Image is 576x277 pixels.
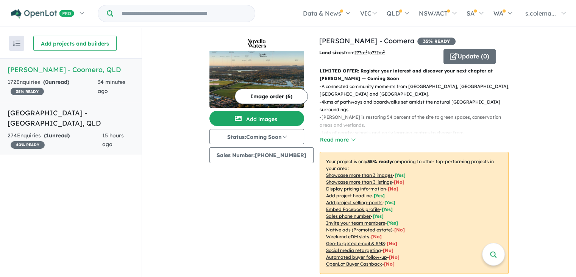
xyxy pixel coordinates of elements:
a: [PERSON_NAME] - Coomera [319,36,414,45]
span: [No] [387,241,397,246]
img: Novella Waters - Coomera Logo [212,39,301,48]
p: - [PERSON_NAME] is restoring 54 percent of the site to green spaces, conservation areas and wetla... [320,113,515,129]
p: - A connected community moments from [GEOGRAPHIC_DATA], [GEOGRAPHIC_DATA], [GEOGRAPHIC_DATA] and ... [320,83,515,98]
span: 15 hours ago [102,132,124,148]
u: ???m [372,50,385,55]
p: - 4kms of pathways and boardwalks set amidst the natural [GEOGRAPHIC_DATA] surroundings. [320,98,515,114]
p: - Lots of nearby schools and early learning centres to choose from. [320,129,515,137]
u: ??? m [354,50,367,55]
u: Invite your team members [326,220,385,226]
div: 172 Enquir ies [8,78,98,96]
span: 35 % READY [11,88,44,95]
a: Novella Waters - Coomera LogoNovella Waters - Coomera [209,36,304,108]
h5: [PERSON_NAME] - Coomera , QLD [8,65,134,75]
button: Update (0) [443,49,496,64]
span: [No] [371,234,382,239]
u: Showcase more than 3 listings [326,179,392,185]
u: Embed Facebook profile [326,206,380,212]
span: [No] [389,254,400,260]
u: Add project headline [326,193,372,198]
span: [ Yes ] [387,220,398,226]
span: [ Yes ] [382,206,393,212]
img: Openlot PRO Logo White [11,9,74,19]
b: 35 % ready [367,159,392,164]
button: Image order (6) [235,89,308,104]
div: 274 Enquir ies [8,131,102,150]
img: Novella Waters - Coomera [209,51,304,108]
span: [No] [383,247,393,253]
button: Status:Coming Soon [209,129,304,144]
p: Your project is only comparing to other top-performing projects in your area: - - - - - - - - - -... [320,152,509,274]
span: to [367,50,385,55]
span: [ Yes ] [395,172,406,178]
img: sort.svg [13,41,20,46]
button: Add projects and builders [33,36,117,51]
span: 1 [46,132,49,139]
span: [No] [384,261,395,267]
sup: 2 [383,49,385,54]
u: Sales phone number [326,213,371,219]
u: Weekend eDM slots [326,234,369,239]
strong: ( unread) [43,79,69,85]
u: OpenLot Buyer Cashback [326,261,382,267]
h5: [GEOGRAPHIC_DATA] - [GEOGRAPHIC_DATA] , QLD [8,108,134,128]
u: Add project selling-points [326,200,382,205]
b: Land sizes [319,50,344,55]
span: [No] [394,227,405,233]
button: Sales Number:[PHONE_NUMBER] [209,147,314,163]
span: 34 minutes ago [98,79,125,94]
input: Try estate name, suburb, builder or developer [115,5,253,22]
span: 0 [45,79,48,85]
sup: 2 [365,49,367,54]
u: Geo-targeted email & SMS [326,241,385,246]
span: 40 % READY [11,141,45,149]
span: [ No ] [394,179,404,185]
span: [ Yes ] [384,200,395,205]
span: s.colema... [525,9,556,17]
span: [ No ] [388,186,398,192]
span: 35 % READY [417,38,456,45]
u: Native ads (Promoted estate) [326,227,392,233]
p: from [319,49,438,57]
span: [ Yes ] [373,213,384,219]
u: Showcase more than 3 images [326,172,393,178]
u: Display pricing information [326,186,386,192]
strong: ( unread) [44,132,70,139]
button: Add images [209,111,304,126]
button: Read more [320,135,355,144]
u: Automated buyer follow-up [326,254,387,260]
p: LIMITED OFFER: Register your interest and discover your next chapter at [PERSON_NAME] — Coming Soon [320,67,509,83]
u: Social media retargeting [326,247,381,253]
span: [ Yes ] [374,193,385,198]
